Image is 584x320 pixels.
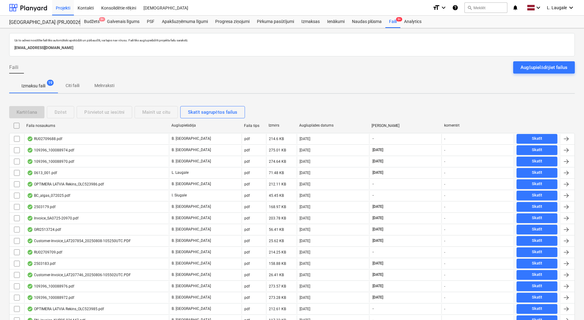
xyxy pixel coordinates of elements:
div: OPTIMERA LATVIA Rekins_OLC523985.pdf [27,307,104,311]
div: Customer-Invoice_LAT207854_20250808-105250UTC.PDF [27,238,131,243]
button: Skatīt [517,293,557,303]
button: Skatīt [517,157,557,166]
div: Invoice_SA0725-20970.pdf [27,216,78,221]
span: - [372,136,374,141]
div: 273.57 KB [269,284,286,288]
button: Skatīt [517,213,557,223]
button: Skatīt [517,202,557,212]
div: 168.97 KB [269,205,286,209]
div: pdf [244,137,250,141]
div: 26.41 KB [269,273,284,277]
button: Augšupielādējiet failus [513,61,575,74]
div: Skatīt sagrupētos failus [188,108,237,116]
iframe: Chat Widget [553,291,584,320]
span: [DATE] [372,295,384,300]
p: Uz šo adresi nosūtītie faili tiks automātiski apstrādāti un pārbaudīti, vai tajos nav vīrusu. Fai... [14,38,570,42]
i: keyboard_arrow_down [440,4,447,11]
span: - [372,181,374,187]
div: OCR pabeigts [27,295,33,300]
p: B. [GEOGRAPHIC_DATA] [172,306,211,311]
a: Analytics [400,16,425,28]
p: B. [GEOGRAPHIC_DATA] [172,238,211,243]
button: Skatīt sagrupētos failus [180,106,245,118]
div: BC_algas_072025.pdf [27,193,70,198]
div: 109396_100088976.pdf [27,284,74,289]
div: OPTIMERA LATVIA Rekins_OLC523986.pdf [27,182,104,187]
p: B. [GEOGRAPHIC_DATA] [172,136,211,141]
div: Augšupielādējiet failus [521,63,567,71]
div: pdf [244,295,250,300]
span: [DATE] [372,284,384,289]
div: Customer-Invoice_LAT207746_20250806-105502UTC.PDF [27,272,131,277]
div: pdf [244,284,250,288]
div: [DATE] [300,182,310,186]
div: 203.78 KB [269,216,286,220]
div: [DATE] [300,171,310,175]
p: L. Laugale [172,170,189,175]
div: [DATE] [300,261,310,266]
div: [PERSON_NAME] [372,124,439,128]
div: Skatīt [532,158,542,165]
div: 0613_001.pdf [27,170,57,175]
a: Budžets9+ [80,16,103,28]
div: - [444,273,445,277]
div: Skatīt [532,237,542,244]
div: - [444,193,445,198]
p: B. [GEOGRAPHIC_DATA] [172,250,211,255]
div: Skatīt [532,215,542,222]
div: [DATE] [300,205,310,209]
i: keyboard_arrow_down [535,4,542,11]
div: PSF [143,16,158,28]
button: Meklēt [464,2,507,13]
div: [GEOGRAPHIC_DATA] (PRJ0002627, K-1 un K-2(2.kārta) 2601960 [9,19,73,26]
div: pdf [244,227,250,232]
div: OCR pabeigts [27,148,33,153]
i: Zināšanu pamats [452,4,458,11]
div: pdf [244,182,250,186]
div: - [444,250,445,254]
i: format_size [433,4,440,11]
span: 19 [47,80,54,86]
div: [DATE] [300,273,310,277]
div: 109396_100088970.pdf [27,159,74,164]
a: Apakšuzņēmuma līgumi [158,16,212,28]
div: Skatīt [532,271,542,278]
div: [DATE] [300,159,310,164]
p: Citi faili [65,82,80,89]
p: B. [GEOGRAPHIC_DATA] [172,159,211,164]
div: 2503183.pdf [27,261,55,266]
div: GRI2513724.pdf [27,227,61,232]
button: Skatīt [517,281,557,291]
p: B. [GEOGRAPHIC_DATA] [172,295,211,300]
div: OCR pabeigts [27,227,33,232]
div: Augšuplādes datums [299,123,367,128]
div: pdf [244,159,250,164]
div: OCR pabeigts [27,284,33,289]
span: [DATE] [372,204,384,209]
p: Melnraksti [94,82,114,89]
div: Ienākumi [323,16,348,28]
span: - [372,193,374,198]
div: pdf [244,273,250,277]
div: Skatīt [532,305,542,312]
p: B. [GEOGRAPHIC_DATA] [172,272,211,277]
div: Faili [385,16,400,28]
span: - [372,250,374,255]
div: 2503179.pdf [27,204,55,209]
div: Faila tips [244,124,264,128]
div: pdf [244,148,250,152]
a: Izmaksas [298,16,323,28]
span: [DATE] [372,238,384,243]
div: OCR pabeigts [27,170,33,175]
span: search [467,5,472,10]
p: B. [GEOGRAPHIC_DATA] [172,181,211,187]
div: pdf [244,216,250,220]
div: 273.28 KB [269,295,286,300]
div: RU02709688.pdf [27,136,62,141]
button: Skatīt [517,168,557,178]
div: OCR pabeigts [27,250,33,255]
a: Pirkuma pasūtījumi [253,16,298,28]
